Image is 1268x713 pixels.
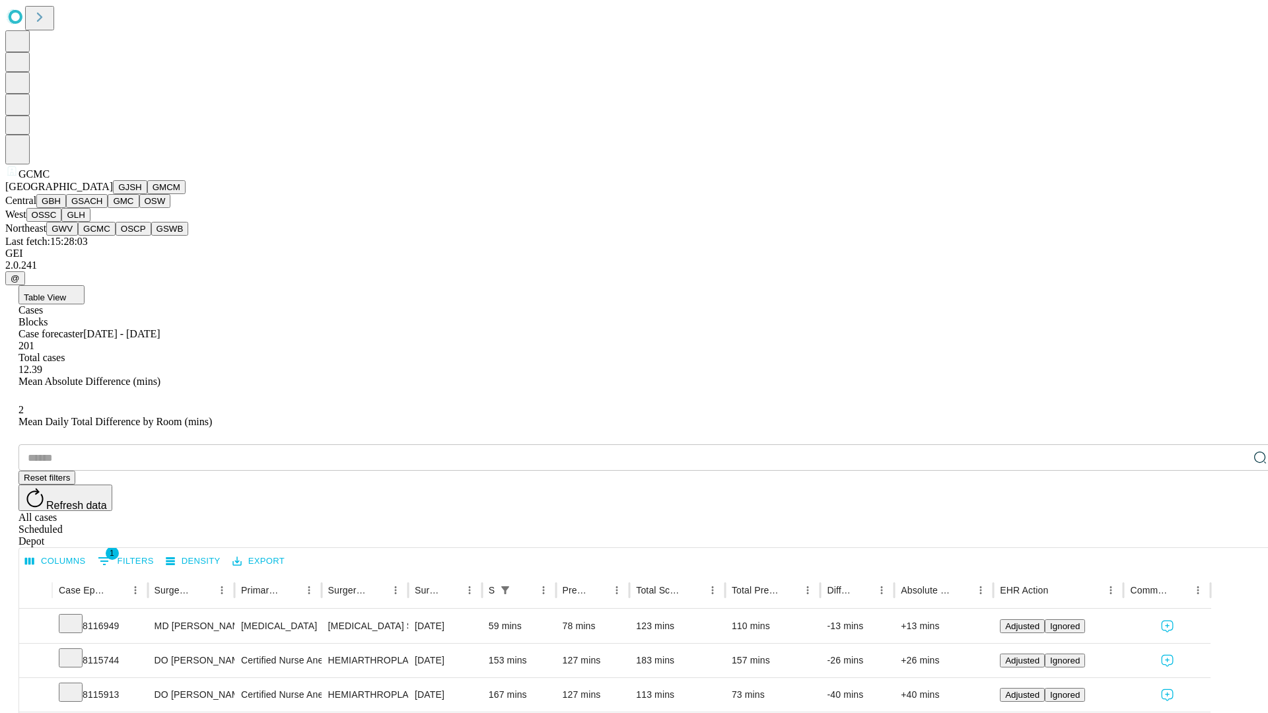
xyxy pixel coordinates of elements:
[18,340,34,351] span: 201
[1050,621,1080,631] span: Ignored
[24,292,66,302] span: Table View
[1000,619,1045,633] button: Adjusted
[94,551,157,572] button: Show filters
[563,678,623,712] div: 127 mins
[827,644,888,677] div: -26 mins
[36,194,66,208] button: GBH
[5,222,46,234] span: Northeast
[415,644,475,677] div: [DATE]
[1050,690,1080,700] span: Ignored
[489,585,495,595] div: Scheduled In Room Duration
[827,585,853,595] div: Difference
[59,609,141,643] div: 8116949
[1102,581,1120,599] button: Menu
[18,416,212,427] span: Mean Daily Total Difference by Room (mins)
[241,585,279,595] div: Primary Service
[155,585,193,595] div: Surgeon Name
[5,195,36,206] span: Central
[108,194,139,208] button: GMC
[106,547,119,560] span: 1
[703,581,722,599] button: Menu
[241,609,314,643] div: [MEDICAL_DATA]
[5,248,1263,259] div: GEI
[489,609,549,643] div: 59 mins
[1045,619,1085,633] button: Ignored
[496,581,514,599] button: Show filters
[901,678,987,712] div: +40 mins
[61,208,90,222] button: GLH
[18,376,160,387] span: Mean Absolute Difference (mins)
[281,581,300,599] button: Sort
[241,644,314,677] div: Certified Nurse Anesthetist
[636,585,684,595] div: Total Scheduled Duration
[636,644,719,677] div: 183 mins
[5,236,88,247] span: Last fetch: 15:28:03
[368,581,386,599] button: Sort
[18,404,24,415] span: 2
[18,364,42,375] span: 12.39
[386,581,405,599] button: Menu
[46,500,107,511] span: Refresh data
[155,678,228,712] div: DO [PERSON_NAME]
[636,678,719,712] div: 113 mins
[78,222,116,236] button: GCMC
[18,285,85,304] button: Table View
[1170,581,1189,599] button: Sort
[11,273,20,283] span: @
[496,581,514,599] div: 1 active filter
[489,678,549,712] div: 167 mins
[732,644,814,677] div: 157 mins
[1000,654,1045,667] button: Adjusted
[59,585,106,595] div: Case Epic Id
[1045,688,1085,702] button: Ignored
[59,678,141,712] div: 8115913
[5,209,26,220] span: West
[971,581,990,599] button: Menu
[460,581,479,599] button: Menu
[46,222,78,236] button: GWV
[1049,581,1068,599] button: Sort
[732,678,814,712] div: 73 mins
[608,581,626,599] button: Menu
[59,644,141,677] div: 8115744
[241,678,314,712] div: Certified Nurse Anesthetist
[108,581,126,599] button: Sort
[26,684,46,707] button: Expand
[732,609,814,643] div: 110 mins
[151,222,189,236] button: GSWB
[901,609,987,643] div: +13 mins
[1050,656,1080,665] span: Ignored
[636,609,719,643] div: 123 mins
[516,581,534,599] button: Sort
[732,585,779,595] div: Total Predicted Duration
[1005,690,1039,700] span: Adjusted
[780,581,798,599] button: Sort
[1000,585,1048,595] div: EHR Action
[155,644,228,677] div: DO [PERSON_NAME]
[1005,656,1039,665] span: Adjusted
[328,585,367,595] div: Surgery Name
[26,208,62,222] button: OSSC
[415,585,440,595] div: Surgery Date
[126,581,145,599] button: Menu
[328,644,402,677] div: HEMIARTHROPLASTY HIP
[162,551,224,572] button: Density
[300,581,318,599] button: Menu
[66,194,108,208] button: GSACH
[1005,621,1039,631] span: Adjusted
[24,473,70,483] span: Reset filters
[213,581,231,599] button: Menu
[83,328,160,339] span: [DATE] - [DATE]
[563,609,623,643] div: 78 mins
[18,485,112,511] button: Refresh data
[415,609,475,643] div: [DATE]
[1000,688,1045,702] button: Adjusted
[534,581,553,599] button: Menu
[328,609,402,643] div: [MEDICAL_DATA] SKIN [MEDICAL_DATA] AND MUSCLE
[685,581,703,599] button: Sort
[798,581,817,599] button: Menu
[155,609,228,643] div: MD [PERSON_NAME] [PERSON_NAME] Md
[229,551,288,572] button: Export
[26,650,46,673] button: Expand
[1045,654,1085,667] button: Ignored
